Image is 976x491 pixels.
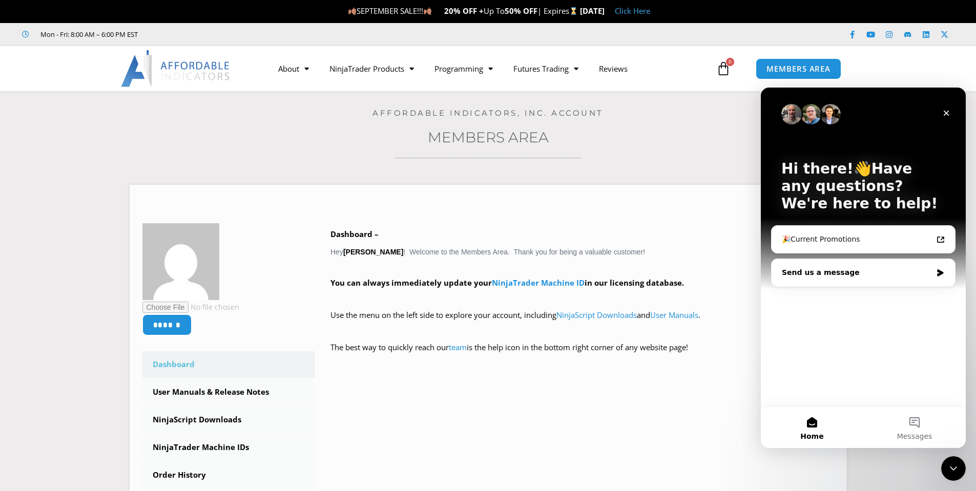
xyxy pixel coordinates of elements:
a: NinjaTrader Products [319,57,424,80]
a: About [268,57,319,80]
strong: [PERSON_NAME] [343,248,403,256]
p: The best way to quickly reach our is the help icon in the bottom right corner of any website page! [330,340,834,369]
strong: 50% OFF [505,6,537,16]
a: Programming [424,57,503,80]
a: NinjaScript Downloads [142,407,316,433]
img: ⌛ [570,7,577,15]
a: Futures Trading [503,57,589,80]
nav: Menu [268,57,714,80]
span: MEMBERS AREA [766,65,830,73]
iframe: Customer reviews powered by Trustpilot [152,29,306,39]
span: Mon - Fri: 8:00 AM – 6:00 PM EST [38,28,138,40]
strong: 20% OFF + [444,6,484,16]
img: d46058b0fe5ccee15df350daa1b0dfc3d6b46389c76e6ec28e0c71eb6b8d5992 [142,223,219,300]
a: MEMBERS AREA [756,58,841,79]
strong: [DATE] [580,6,605,16]
a: Members Area [428,129,549,146]
div: Hey ! Welcome to the Members Area. Thank you for being a valuable customer! [330,227,834,369]
a: NinjaTrader Machine ID [492,277,585,288]
a: NinjaScript Downloads [556,310,637,320]
a: 0 [701,54,746,83]
a: User Manuals [650,310,698,320]
a: Order History [142,462,316,488]
iframe: Intercom live chat [941,456,966,481]
span: SEPTEMBER SALE!!! Up To | Expires [348,6,580,16]
b: Dashboard – [330,229,379,239]
a: NinjaTrader Machine IDs [142,434,316,461]
a: User Manuals & Release Notes [142,379,316,405]
img: 🍂 [348,7,356,15]
a: Affordable Indicators, Inc. Account [372,108,604,118]
a: Dashboard [142,351,316,378]
a: Reviews [589,57,638,80]
span: 0 [726,58,734,66]
p: Use the menu on the left side to explore your account, including and . [330,308,834,337]
a: Click Here [615,6,650,16]
img: LogoAI | Affordable Indicators – NinjaTrader [121,50,231,87]
strong: You can always immediately update your in our licensing database. [330,277,684,288]
iframe: Intercom live chat [761,88,966,448]
img: 🍂 [424,7,431,15]
a: team [449,342,467,352]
